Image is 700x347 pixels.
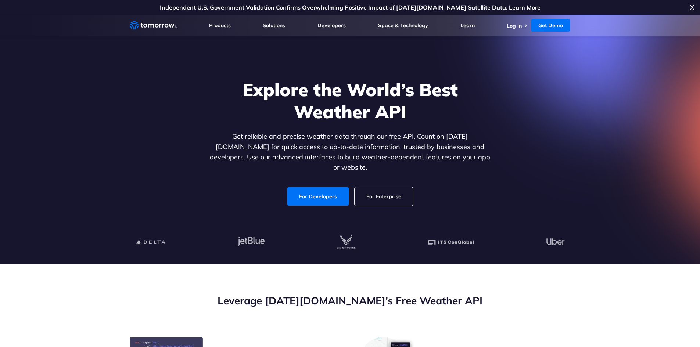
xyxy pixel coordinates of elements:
a: For Developers [287,187,349,206]
a: For Enterprise [355,187,413,206]
p: Get reliable and precise weather data through our free API. Count on [DATE][DOMAIN_NAME] for quic... [208,131,492,173]
h1: Explore the World’s Best Weather API [208,79,492,123]
a: Products [209,22,231,29]
a: Learn [460,22,475,29]
a: Developers [317,22,346,29]
a: Solutions [263,22,285,29]
h2: Leverage [DATE][DOMAIN_NAME]’s Free Weather API [130,294,571,308]
a: Independent U.S. Government Validation Confirms Overwhelming Positive Impact of [DATE][DOMAIN_NAM... [160,4,541,11]
a: Space & Technology [378,22,428,29]
a: Log In [507,22,522,29]
a: Get Demo [531,19,570,32]
a: Home link [130,20,177,31]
